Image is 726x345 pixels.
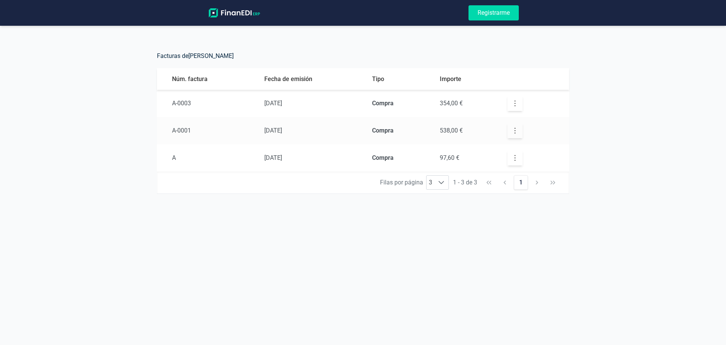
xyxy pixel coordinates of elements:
span: Importe [440,75,461,83]
span: Núm. factura [172,75,208,83]
span: [DATE] [264,154,282,161]
img: logo [207,8,262,17]
strong: Compra [372,100,394,107]
span: 3 [427,176,434,189]
span: [DATE] [264,127,282,134]
span: A [172,154,176,161]
span: Tipo [372,75,384,83]
span: Filas por página [380,178,423,187]
span: Fecha de emisión [264,75,312,83]
span: 97,60 € [440,154,459,161]
span: [DATE] [264,100,282,107]
span: 1 - 3 de 3 [450,175,480,190]
h5: Facturas de [PERSON_NAME] [157,50,569,68]
span: 538,00 € [440,127,463,134]
span: A-0001 [172,127,191,134]
span: 354,00 € [440,100,463,107]
button: 1 [514,175,528,190]
strong: Compra [372,154,394,161]
span: A-0003 [172,100,191,107]
strong: Compra [372,127,394,134]
button: Registrarme [468,5,519,20]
